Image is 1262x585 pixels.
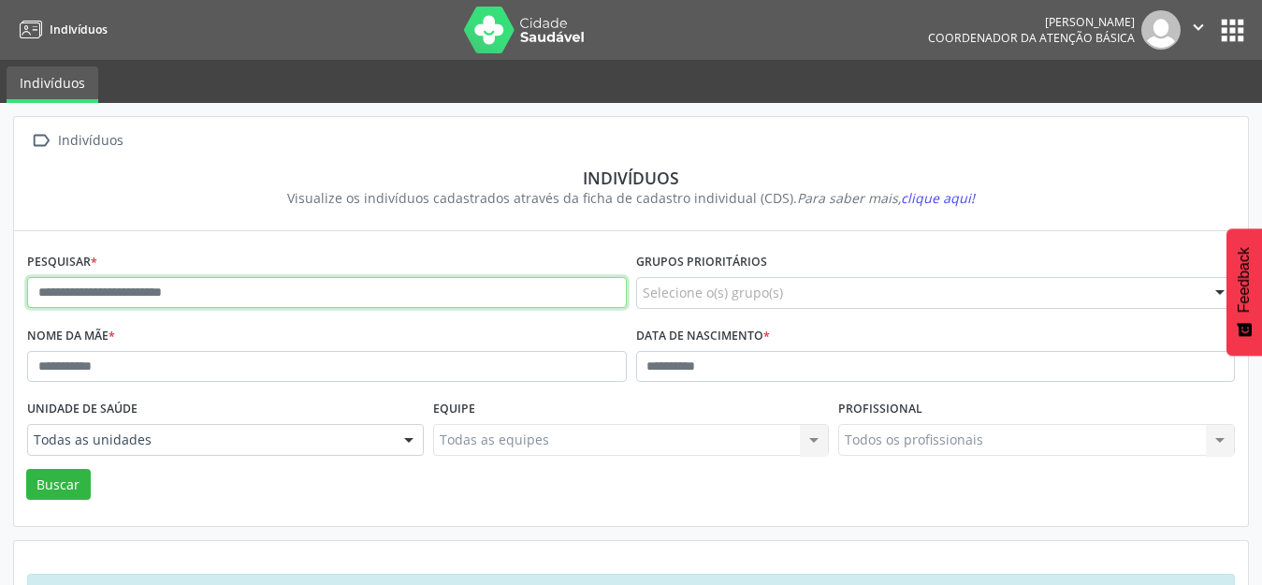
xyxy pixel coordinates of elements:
span: clique aqui! [901,189,975,207]
div: Indivíduos [40,168,1222,188]
button: apps [1216,14,1249,47]
a: Indivíduos [7,66,98,103]
a:  Indivíduos [27,127,126,154]
label: Grupos prioritários [636,248,767,277]
i:  [27,127,54,154]
a: Indivíduos [13,14,108,45]
button: Buscar [26,469,91,501]
label: Unidade de saúde [27,395,138,424]
span: Coordenador da Atenção Básica [928,30,1135,46]
i: Para saber mais, [797,189,975,207]
i:  [1188,17,1209,37]
label: Nome da mãe [27,322,115,351]
div: Indivíduos [54,127,126,154]
button: Feedback - Mostrar pesquisa [1226,228,1262,356]
div: [PERSON_NAME] [928,14,1135,30]
label: Equipe [433,395,475,424]
label: Profissional [838,395,922,424]
label: Pesquisar [27,248,97,277]
button:  [1181,10,1216,50]
span: Selecione o(s) grupo(s) [643,283,783,302]
span: Feedback [1236,247,1253,313]
img: img [1141,10,1181,50]
span: Todas as unidades [34,431,385,449]
div: Visualize os indivíduos cadastrados através da ficha de cadastro individual (CDS). [40,188,1222,208]
span: Indivíduos [50,22,108,37]
label: Data de nascimento [636,322,770,351]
